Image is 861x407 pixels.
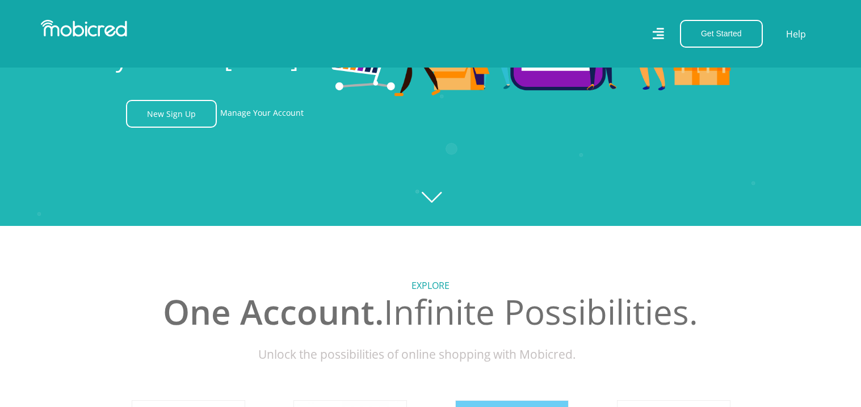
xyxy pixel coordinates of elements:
[220,100,304,128] a: Manage Your Account
[116,346,746,364] p: Unlock the possibilities of online shopping with Mobicred.
[786,27,807,41] a: Help
[116,280,746,291] h5: Explore
[163,288,384,335] span: One Account.
[116,291,746,332] h2: Infinite Possibilities.
[126,100,217,128] a: New Sign Up
[41,20,127,37] img: Mobicred
[680,20,763,48] button: Get Started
